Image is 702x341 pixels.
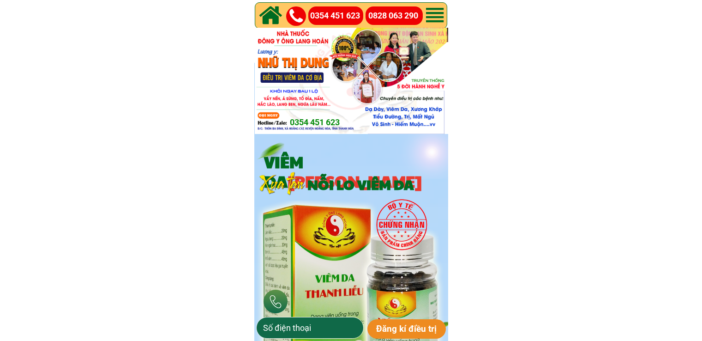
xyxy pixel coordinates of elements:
[307,176,468,193] h3: NỖI LO VIÊM DA
[367,319,446,339] p: Đăng kí điều trị
[368,9,423,23] a: 0828 063 290
[264,152,459,191] h3: VIÊM DA
[290,116,382,129] a: 0354 451 623
[310,9,365,23] a: 0354 451 623
[288,170,422,192] span: [PERSON_NAME]
[261,317,359,338] input: Số điện thoại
